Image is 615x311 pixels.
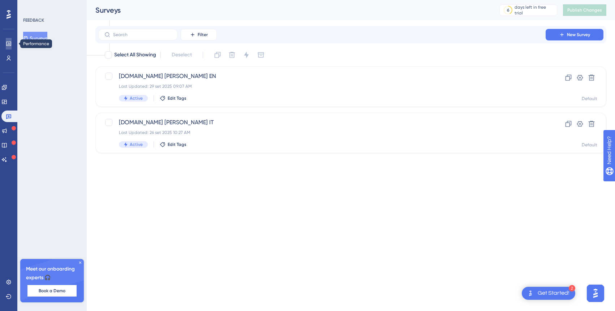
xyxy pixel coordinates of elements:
[119,130,525,135] div: Last Updated: 26 set 2025 10:27 AM
[567,32,590,38] span: New Survey
[526,289,535,298] img: launcher-image-alternative-text
[515,4,555,16] div: days left in free trial
[95,5,481,15] div: Surveys
[130,95,143,101] span: Active
[181,29,217,40] button: Filter
[168,142,186,147] span: Edit Tags
[546,29,603,40] button: New Survey
[27,285,77,297] button: Book a Demo
[563,4,606,16] button: Publish Changes
[23,32,47,45] button: Surveys
[567,7,602,13] span: Publish Changes
[113,32,172,37] input: Search
[23,17,44,23] div: FEEDBACK
[522,287,575,300] div: Open Get Started! checklist, remaining modules: 2
[17,2,45,10] span: Need Help?
[119,118,525,127] span: [DOMAIN_NAME] [PERSON_NAME] IT
[585,282,606,304] iframe: UserGuiding AI Assistant Launcher
[39,288,65,294] span: Book a Demo
[507,7,509,13] div: 6
[165,48,198,61] button: Deselect
[160,142,186,147] button: Edit Tags
[160,95,186,101] button: Edit Tags
[172,51,192,59] span: Deselect
[582,96,597,101] div: Default
[130,142,143,147] span: Active
[119,83,525,89] div: Last Updated: 29 set 2025 09:07 AM
[569,285,575,291] div: 2
[114,51,156,59] span: Select All Showing
[582,142,597,148] div: Default
[119,72,525,81] span: [DOMAIN_NAME] [PERSON_NAME] EN
[26,265,78,282] span: Meet our onboarding experts 🎧
[538,289,569,297] div: Get Started!
[198,32,208,38] span: Filter
[168,95,186,101] span: Edit Tags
